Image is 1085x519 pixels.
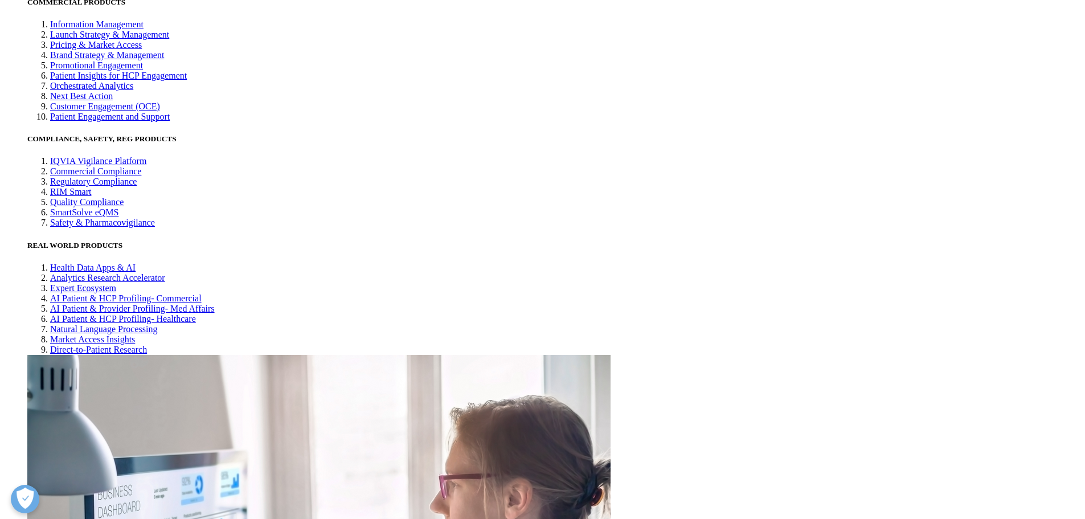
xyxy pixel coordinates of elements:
a: Commercial Compliance [50,166,141,176]
a: Expert Ecosystem​ [50,283,116,293]
a: AI Patient & Provider Profiling- Med Affairs​ [50,304,215,313]
a: Customer Engagement (OCE) [50,101,160,111]
a: IQVIA Vigilance Platform [50,156,146,166]
a: Promotional Engagement [50,60,143,70]
a: Natural Language Processing [50,324,157,334]
a: Orchestrated Analytics [50,81,133,91]
a: Direct-to-Patient Research [50,345,147,354]
a: RIM Smart [50,187,91,197]
a: AI Patient & HCP Profiling- Commercial [50,293,202,303]
button: Open Preferences [11,485,39,513]
a: Next Best Action [50,91,113,101]
a: Patient Insights for HCP Engagement​ [50,71,187,80]
a: Analytics Research Accelerator​ [50,273,165,283]
a: SmartSolve eQMS [50,207,118,217]
a: Regulatory Compliance [50,177,137,186]
a: Safety & Pharmacovigilance [50,218,155,227]
h5: REAL WORLD PRODUCTS [27,241,1080,250]
a: Information Management [50,19,144,29]
a: Health Data Apps & AI [50,263,136,272]
h5: COMPLIANCE, SAFETY, REG PRODUCTS [27,134,1080,144]
a: AI Patient & HCP Profiling- Healthcare​ [50,314,196,324]
a: Quality Compliance [50,197,124,207]
a: Market Access Insights [50,334,135,344]
a: Brand Strategy & Management [50,50,164,60]
a: Launch Strategy & Management [50,30,169,39]
a: Pricing & Market Access [50,40,142,50]
a: Patient Engagement and Support [50,112,170,121]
